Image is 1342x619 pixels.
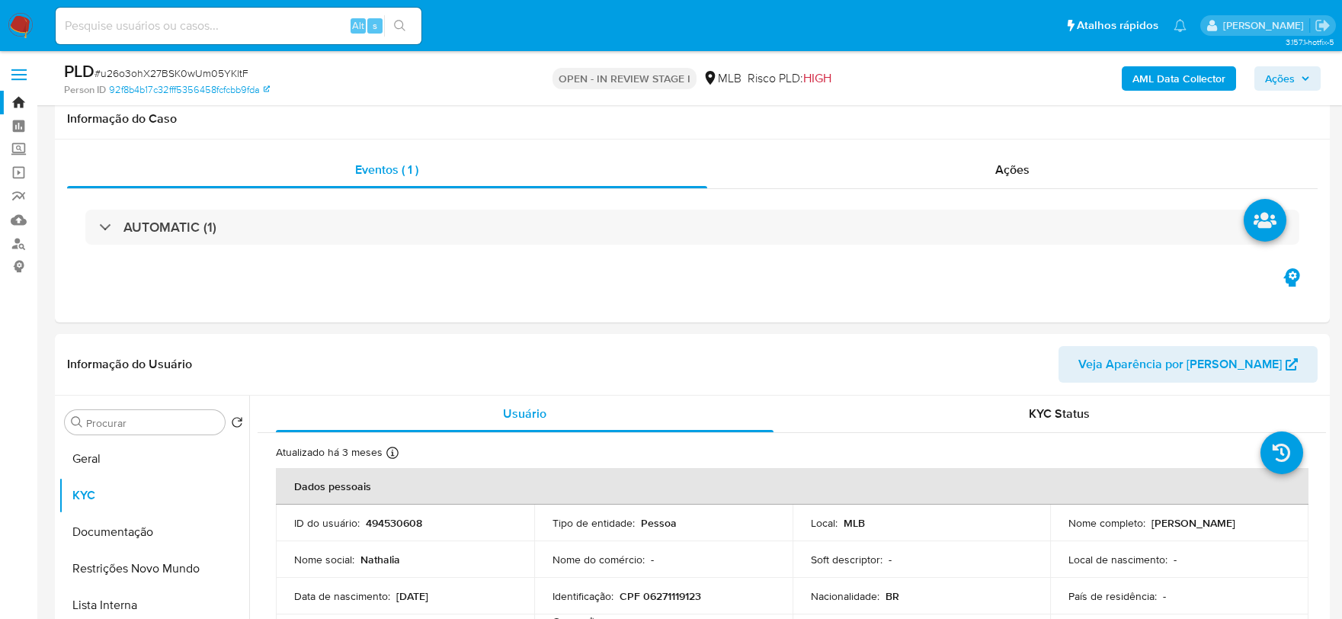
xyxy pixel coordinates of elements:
[1077,18,1158,34] span: Atalhos rápidos
[1265,66,1295,91] span: Ações
[1078,346,1282,383] span: Veja Aparência por [PERSON_NAME]
[109,83,270,97] a: 92f8b4b17c32fff5356458fcfcbb9fda
[1254,66,1321,91] button: Ações
[67,357,192,372] h1: Informação do Usuário
[1068,516,1145,530] p: Nome completo :
[276,445,383,460] p: Atualizado há 3 meses
[703,70,741,87] div: MLB
[811,516,838,530] p: Local :
[86,416,219,430] input: Procurar
[1163,589,1166,603] p: -
[1174,19,1187,32] a: Notificações
[360,553,400,566] p: Nathalia
[641,516,677,530] p: Pessoa
[71,416,83,428] button: Procurar
[294,553,354,566] p: Nome social :
[231,416,243,433] button: Retornar ao pedido padrão
[552,553,645,566] p: Nome do comércio :
[1059,346,1318,383] button: Veja Aparência por [PERSON_NAME]
[803,69,831,87] span: HIGH
[59,550,249,587] button: Restrições Novo Mundo
[552,589,613,603] p: Identificação :
[1068,589,1157,603] p: País de residência :
[889,553,892,566] p: -
[355,161,418,178] span: Eventos ( 1 )
[276,468,1308,505] th: Dados pessoais
[64,59,94,83] b: PLD
[811,553,882,566] p: Soft descriptor :
[811,589,879,603] p: Nacionalidade :
[1132,66,1225,91] b: AML Data Collector
[294,589,390,603] p: Data de nascimento :
[552,516,635,530] p: Tipo de entidade :
[85,210,1299,245] div: AUTOMATIC (1)
[886,589,899,603] p: BR
[1174,553,1177,566] p: -
[620,589,701,603] p: CPF 06271119123
[67,111,1318,127] h1: Informação do Caso
[59,477,249,514] button: KYC
[651,553,654,566] p: -
[352,18,364,33] span: Alt
[1068,553,1167,566] p: Local de nascimento :
[366,516,422,530] p: 494530608
[59,514,249,550] button: Documentação
[844,516,865,530] p: MLB
[748,70,831,87] span: Risco PLD:
[552,68,697,89] p: OPEN - IN REVIEW STAGE I
[373,18,377,33] span: s
[384,15,415,37] button: search-icon
[56,16,421,36] input: Pesquise usuários ou casos...
[294,516,360,530] p: ID do usuário :
[995,161,1030,178] span: Ações
[94,66,248,81] span: # u26o3ohX27BSK0wUm05YKltF
[1151,516,1235,530] p: [PERSON_NAME]
[64,83,106,97] b: Person ID
[1223,18,1309,33] p: lucas.portella@mercadolivre.com
[123,219,216,236] h3: AUTOMATIC (1)
[1029,405,1090,422] span: KYC Status
[59,441,249,477] button: Geral
[396,589,428,603] p: [DATE]
[1315,18,1331,34] a: Sair
[1122,66,1236,91] button: AML Data Collector
[503,405,546,422] span: Usuário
